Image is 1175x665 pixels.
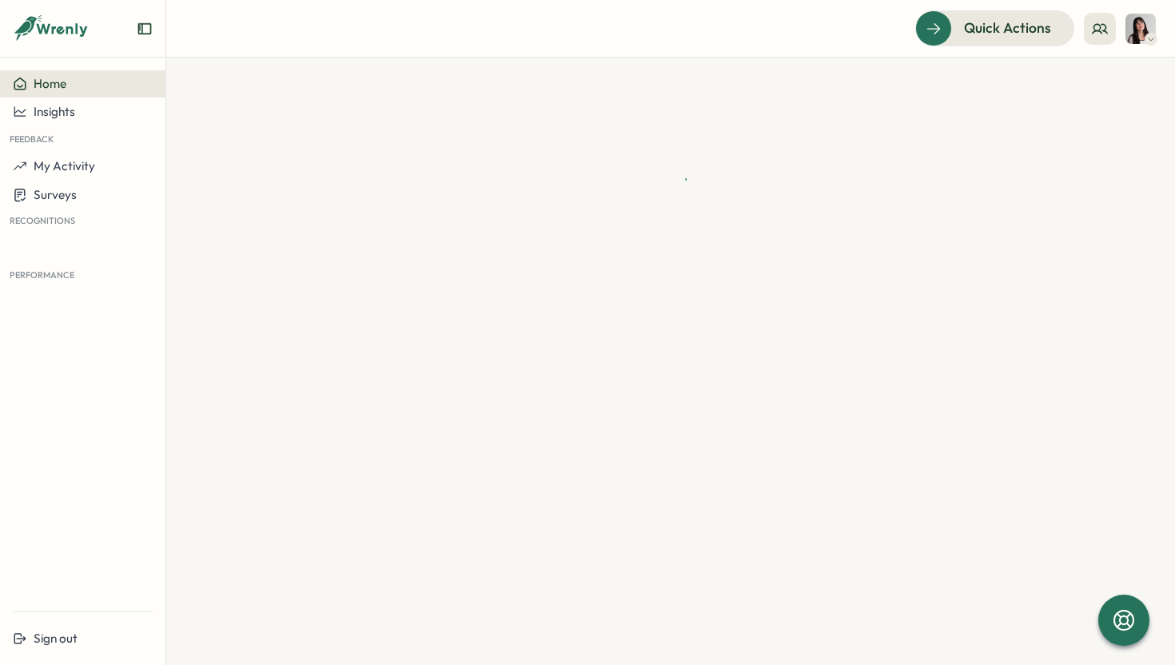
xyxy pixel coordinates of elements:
[34,187,77,202] span: Surveys
[915,10,1074,46] button: Quick Actions
[137,21,153,37] button: Expand sidebar
[34,631,78,646] span: Sign out
[964,18,1051,38] span: Quick Actions
[34,76,66,91] span: Home
[1125,14,1156,44] img: Andrea Lopez
[34,104,75,119] span: Insights
[34,159,95,174] span: My Activity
